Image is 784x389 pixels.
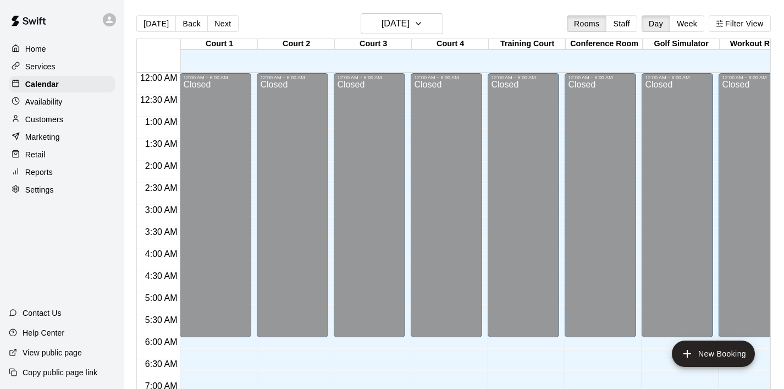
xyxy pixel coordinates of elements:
div: Court 3 [335,39,412,50]
h6: [DATE] [382,16,410,31]
div: 12:00 AM – 6:00 AM [491,75,556,80]
span: 1:00 AM [142,117,180,127]
button: [DATE] [136,15,176,32]
div: 12:00 AM – 6:00 AM: Closed [257,73,328,337]
p: Contact Us [23,308,62,319]
div: 12:00 AM – 6:00 AM [645,75,710,80]
div: Court 4 [412,39,489,50]
button: add [672,341,755,367]
span: 2:00 AM [142,161,180,171]
p: Retail [25,149,46,160]
button: Next [207,15,238,32]
div: Closed [414,80,479,341]
p: Marketing [25,132,60,143]
div: 12:00 AM – 6:00 AM: Closed [180,73,251,337]
span: 3:30 AM [142,227,180,237]
div: 12:00 AM – 6:00 AM: Closed [334,73,405,337]
div: 12:00 AM – 6:00 AM: Closed [488,73,559,337]
div: Closed [260,80,325,341]
a: Calendar [9,76,115,92]
button: Rooms [567,15,606,32]
div: 12:00 AM – 6:00 AM: Closed [565,73,636,337]
div: Training Court [489,39,566,50]
div: 12:00 AM – 6:00 AM: Closed [642,73,713,337]
span: 12:00 AM [137,73,180,83]
a: Retail [9,146,115,163]
button: Week [670,15,704,32]
p: Copy public page link [23,367,97,378]
div: Court 2 [258,39,335,50]
div: 12:00 AM – 6:00 AM [260,75,325,80]
div: 12:00 AM – 6:00 AM: Closed [411,73,482,337]
div: Closed [491,80,556,341]
a: Settings [9,182,115,198]
p: Availability [25,96,63,107]
div: Closed [645,80,710,341]
button: [DATE] [361,13,443,34]
span: 4:00 AM [142,249,180,259]
button: Staff [606,15,637,32]
p: Customers [25,114,63,125]
button: Filter View [709,15,770,32]
div: Golf Simulator [643,39,720,50]
span: 5:30 AM [142,315,180,325]
span: 3:00 AM [142,205,180,215]
a: Reports [9,164,115,180]
div: Closed [568,80,633,341]
p: Calendar [25,79,59,90]
a: Marketing [9,129,115,145]
span: 12:30 AM [137,95,180,105]
a: Customers [9,111,115,128]
span: 6:30 AM [142,359,180,369]
div: Court 1 [181,39,258,50]
a: Home [9,41,115,57]
button: Back [175,15,208,32]
a: Services [9,58,115,75]
div: Closed [183,80,248,341]
div: 12:00 AM – 6:00 AM [414,75,479,80]
span: 1:30 AM [142,139,180,149]
div: 12:00 AM – 6:00 AM [568,75,633,80]
div: Closed [337,80,402,341]
p: Services [25,61,56,72]
p: Settings [25,184,54,195]
a: Availability [9,94,115,110]
p: Help Center [23,327,64,338]
span: 2:30 AM [142,183,180,193]
span: 5:00 AM [142,293,180,303]
p: View public page [23,347,82,358]
span: 6:00 AM [142,337,180,347]
p: Reports [25,167,53,178]
span: 4:30 AM [142,271,180,281]
button: Day [642,15,670,32]
p: Home [25,43,46,54]
div: 12:00 AM – 6:00 AM [183,75,248,80]
div: 12:00 AM – 6:00 AM [337,75,402,80]
div: Conference Room [566,39,643,50]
